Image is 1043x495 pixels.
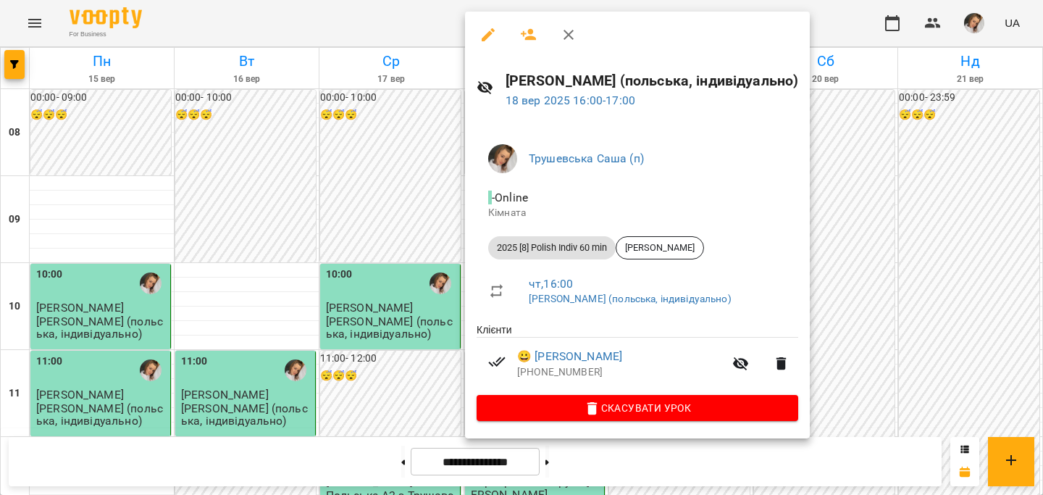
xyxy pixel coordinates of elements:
img: ca64c4ce98033927e4211a22b84d869f.JPG [488,144,517,173]
a: 😀 [PERSON_NAME] [517,348,622,365]
p: [PHONE_NUMBER] [517,365,724,380]
span: - Online [488,191,531,204]
h6: [PERSON_NAME] (польська, індивідуально) [506,70,799,92]
span: [PERSON_NAME] [616,241,703,254]
a: Трушевська Саша (п) [529,151,644,165]
div: [PERSON_NAME] [616,236,704,259]
span: Скасувати Урок [488,399,787,417]
p: Кімната [488,206,787,220]
a: чт , 16:00 [529,277,573,291]
ul: Клієнти [477,323,798,395]
a: [PERSON_NAME] (польська, індивідуально) [529,293,732,304]
span: 2025 [8] Polish Indiv 60 min [488,241,616,254]
a: 18 вер 2025 16:00-17:00 [506,93,635,107]
svg: Візит сплачено [488,353,506,370]
button: Скасувати Урок [477,395,798,421]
